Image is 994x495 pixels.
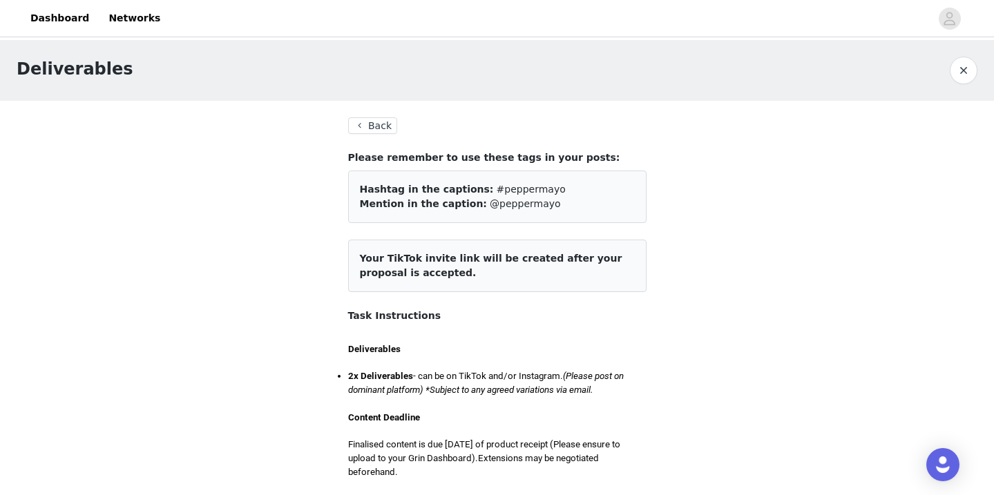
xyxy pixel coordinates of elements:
[348,117,398,134] button: Back
[348,371,413,381] strong: 2x Deliverables
[360,198,487,209] span: Mention in the caption:
[348,439,620,463] span: Finalised content is due [DATE] of product receipt (Please ensure to upload to your Grin Dashboard).
[22,3,97,34] a: Dashboard
[348,371,563,381] span: - can be on TikTok and/or Instagram.
[100,3,169,34] a: Networks
[497,184,566,195] span: #peppermayo
[348,309,647,323] h4: Task Instructions
[360,253,622,278] span: Your TikTok invite link will be created after your proposal is accepted.
[943,8,956,30] div: avatar
[348,453,599,477] span: Extensions may be negotiated beforehand.
[348,151,647,165] h4: Please remember to use these tags in your posts:
[926,448,959,481] div: Open Intercom Messenger
[490,198,560,209] span: @peppermayo
[348,344,401,354] strong: Deliverables
[360,184,494,195] span: Hashtag in the captions:
[17,57,133,81] h1: Deliverables
[348,412,420,423] strong: Content Deadline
